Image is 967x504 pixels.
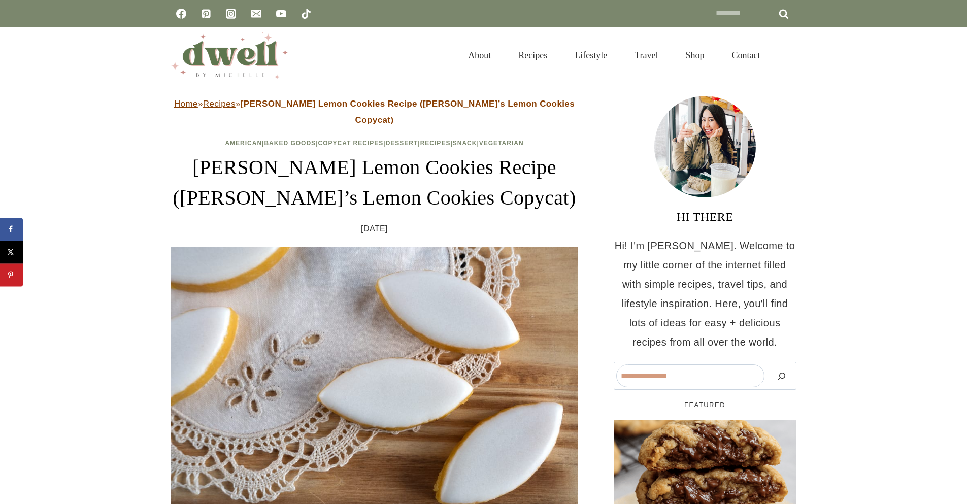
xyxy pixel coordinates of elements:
button: Search [770,364,794,387]
a: YouTube [271,4,291,24]
a: Contact [718,38,774,73]
span: » » [174,99,575,125]
a: Facebook [171,4,191,24]
a: Baked Goods [264,140,316,147]
a: Instagram [221,4,241,24]
span: | | | | | | [225,140,523,147]
h5: FEATURED [614,400,796,410]
h1: [PERSON_NAME] Lemon Cookies Recipe ([PERSON_NAME]’s Lemon Cookies Copycat) [171,152,578,213]
a: TikTok [296,4,316,24]
time: [DATE] [361,221,388,237]
img: DWELL by michelle [171,32,288,79]
a: Vegetarian [479,140,524,147]
strong: [PERSON_NAME] Lemon Cookies Recipe ([PERSON_NAME]’s Lemon Cookies Copycat) [241,99,575,125]
a: Dessert [386,140,418,147]
h3: HI THERE [614,208,796,226]
a: Shop [672,38,718,73]
a: Copycat Recipes [318,140,384,147]
a: Pinterest [196,4,216,24]
a: Lifestyle [561,38,621,73]
nav: Primary Navigation [454,38,774,73]
a: Travel [621,38,672,73]
a: Recipes [505,38,561,73]
a: American [225,140,262,147]
a: Recipes [420,140,451,147]
button: View Search Form [779,47,796,64]
a: Home [174,99,198,109]
a: Recipes [203,99,236,109]
a: Snack [453,140,477,147]
p: Hi! I'm [PERSON_NAME]. Welcome to my little corner of the internet filled with simple recipes, tr... [614,236,796,352]
a: Email [246,4,266,24]
a: About [454,38,505,73]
